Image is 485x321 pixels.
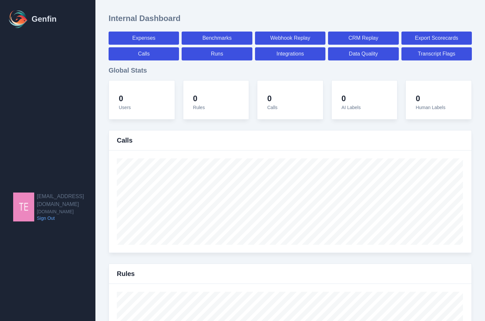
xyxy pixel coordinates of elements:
h1: Internal Dashboard [109,13,181,24]
span: Users [119,105,131,110]
a: Export Scorecards [401,32,472,45]
a: Benchmarks [182,32,252,45]
img: Logo [8,9,29,30]
h4: 0 [267,94,277,103]
span: Calls [267,105,277,110]
span: Rules [193,105,205,110]
a: Integrations [255,47,325,60]
span: Human Labels [416,105,445,110]
h4: 0 [416,94,445,103]
h4: 0 [119,94,131,103]
h3: Calls [117,136,133,145]
h2: [EMAIL_ADDRESS][DOMAIN_NAME] [37,193,95,208]
img: test23895323@bdunagan.com [13,193,34,221]
a: CRM Replay [328,32,398,45]
a: Sign Out [37,215,95,221]
h4: 0 [342,94,361,103]
a: Expenses [109,32,179,45]
h1: Genfin [32,14,57,24]
a: Webhook Replay [255,32,325,45]
a: Calls [109,47,179,60]
a: Runs [182,47,252,60]
h3: Global Stats [109,66,472,75]
a: Transcript Flags [401,47,472,60]
span: [DOMAIN_NAME] [37,208,95,215]
h4: 0 [193,94,205,103]
span: AI Labels [342,105,361,110]
a: Data Quality [328,47,398,60]
h3: Rules [117,269,135,278]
